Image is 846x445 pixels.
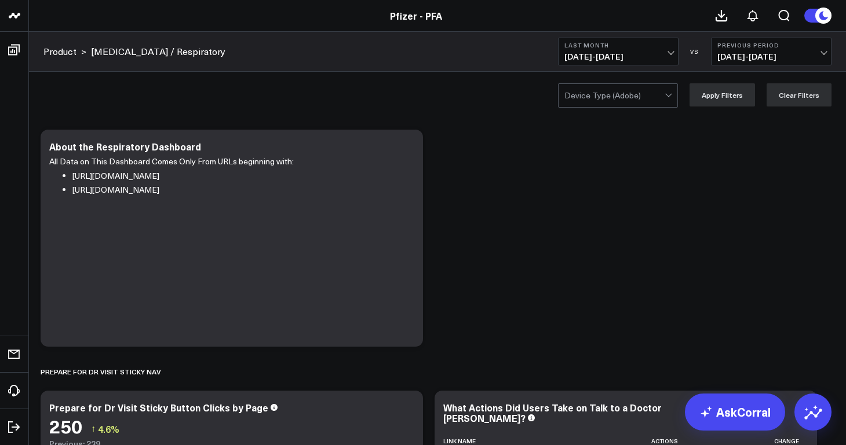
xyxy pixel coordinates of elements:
[49,415,82,436] div: 250
[443,401,662,424] div: What Actions Did Users Take on Talk to a Doctor [PERSON_NAME]?
[98,422,119,435] span: 4.6%
[558,38,679,65] button: Last Month[DATE]-[DATE]
[564,52,672,61] span: [DATE] - [DATE]
[43,45,86,58] div: >
[684,48,705,55] div: VS
[72,169,406,183] li: [URL][DOMAIN_NAME]
[767,83,832,106] button: Clear Filters
[49,155,406,169] p: All Data on This Dashboard Comes Only From URLs beginning with:
[711,38,832,65] button: Previous Period[DATE]-[DATE]
[685,393,785,431] a: AskCorral
[91,45,225,58] a: [MEDICAL_DATA] / Respiratory
[49,140,201,153] div: About the Respiratory Dashboard
[43,45,76,58] a: Product
[690,83,755,106] button: Apply Filters
[49,401,268,414] div: Prepare for Dr Visit Sticky Button Clicks by Page
[390,9,442,22] a: Pfizer - PFA
[91,421,96,436] span: ↑
[41,358,161,385] div: Prepare for Dr Visit Sticky Nav
[564,42,672,49] b: Last Month
[717,42,825,49] b: Previous Period
[717,52,825,61] span: [DATE] - [DATE]
[72,183,406,197] li: [URL][DOMAIN_NAME]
